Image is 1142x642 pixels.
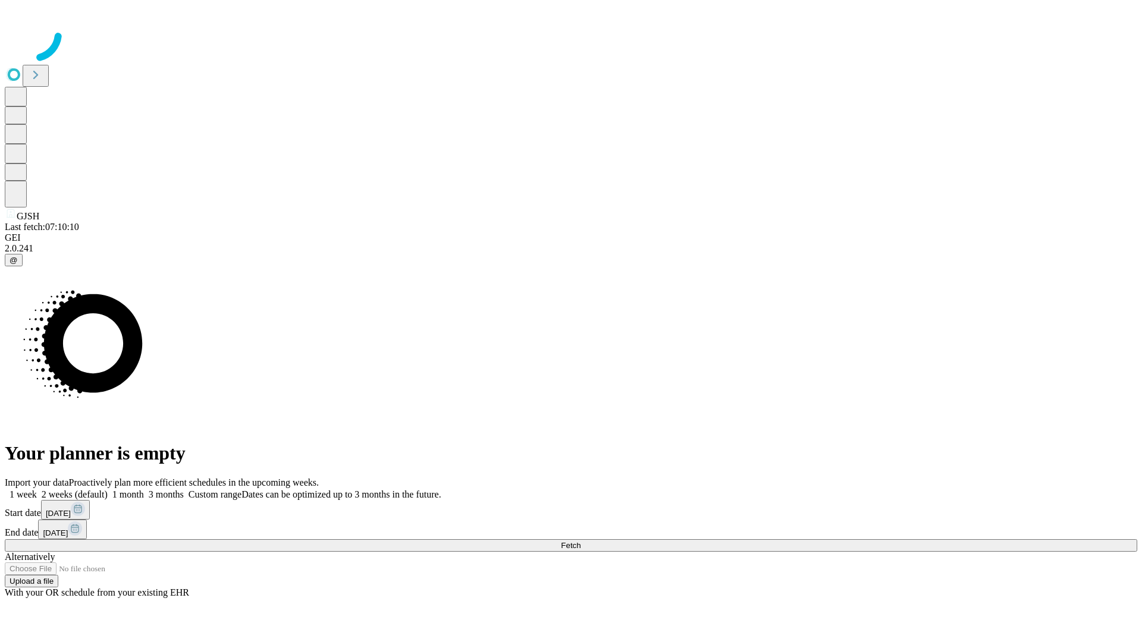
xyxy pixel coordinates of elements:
[561,541,581,550] span: Fetch
[43,528,68,537] span: [DATE]
[17,211,39,221] span: GJSH
[149,489,184,499] span: 3 months
[5,243,1137,254] div: 2.0.241
[5,442,1137,464] h1: Your planner is empty
[241,489,441,499] span: Dates can be optimized up to 3 months in the future.
[5,539,1137,552] button: Fetch
[5,587,189,597] span: With your OR schedule from your existing EHR
[38,520,87,539] button: [DATE]
[5,222,79,232] span: Last fetch: 07:10:10
[5,520,1137,539] div: End date
[5,232,1137,243] div: GEI
[69,477,319,487] span: Proactively plan more efficient schedules in the upcoming weeks.
[5,477,69,487] span: Import your data
[5,575,58,587] button: Upload a file
[10,256,18,265] span: @
[5,500,1137,520] div: Start date
[112,489,144,499] span: 1 month
[5,552,55,562] span: Alternatively
[41,500,90,520] button: [DATE]
[10,489,37,499] span: 1 week
[5,254,23,266] button: @
[189,489,241,499] span: Custom range
[42,489,108,499] span: 2 weeks (default)
[46,509,71,518] span: [DATE]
